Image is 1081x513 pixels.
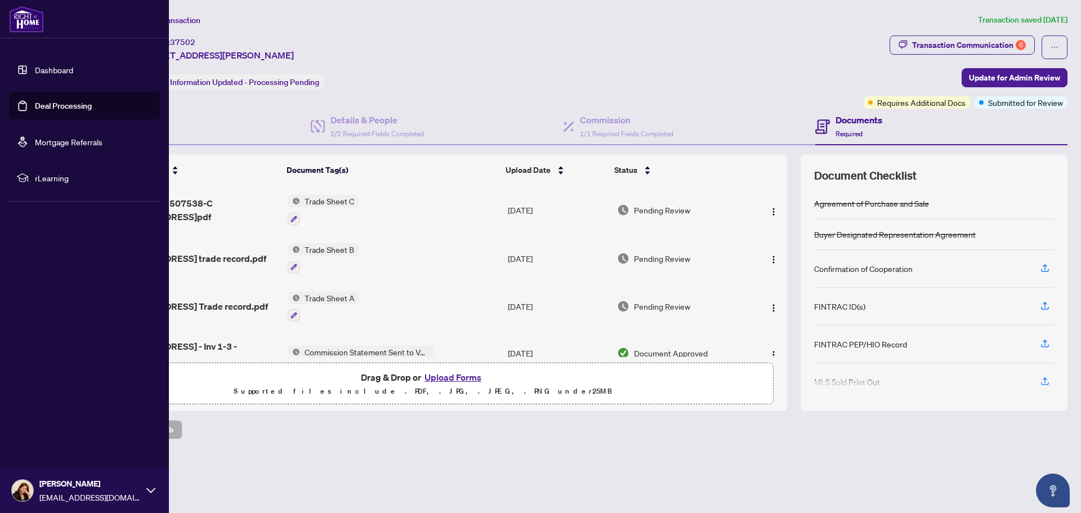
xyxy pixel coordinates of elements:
[634,204,690,216] span: Pending Review
[300,195,359,207] span: Trade Sheet C
[501,154,610,186] th: Upload Date
[503,331,613,376] td: [DATE]
[836,130,863,138] span: Required
[106,154,282,186] th: (17) File Name
[814,168,917,184] span: Document Checklist
[111,340,278,367] span: [STREET_ADDRESS] - Inv 1-3 - 2507538.pdf
[288,346,434,358] button: Status IconCommission Statement Sent to Vendor
[35,172,152,184] span: rLearning
[35,65,73,75] a: Dashboard
[361,370,485,385] span: Drag & Drop or
[282,154,502,186] th: Document Tag(s)
[330,113,424,127] h4: Details & People
[288,292,300,304] img: Status Icon
[877,96,966,109] span: Requires Additional Docs
[890,35,1035,55] button: Transaction Communication6
[288,195,300,207] img: Status Icon
[288,195,359,225] button: Status IconTrade Sheet C
[814,376,880,388] div: MLS Sold Print Out
[634,252,690,265] span: Pending Review
[288,292,359,322] button: Status IconTrade Sheet A
[765,249,783,267] button: Logo
[617,252,629,265] img: Document Status
[836,113,882,127] h4: Documents
[814,338,907,350] div: FINTRAC PEP/HIO Record
[140,48,294,62] span: [STREET_ADDRESS][PERSON_NAME]
[300,346,434,358] span: Commission Statement Sent to Vendor
[39,478,141,490] span: [PERSON_NAME]
[580,113,673,127] h4: Commission
[288,243,300,256] img: Status Icon
[1051,43,1058,51] span: ellipsis
[111,252,266,265] span: [STREET_ADDRESS] trade record.pdf
[111,300,268,313] span: [STREET_ADDRESS] Trade record.pdf
[79,385,766,398] p: Supported files include .PDF, .JPG, .JPEG, .PNG under 25 MB
[140,15,200,25] span: View Transaction
[503,234,613,283] td: [DATE]
[506,164,551,176] span: Upload Date
[769,350,778,359] img: Logo
[978,14,1067,26] article: Transaction saved [DATE]
[39,491,141,503] span: [EMAIL_ADDRESS][DOMAIN_NAME]
[421,370,485,385] button: Upload Forms
[288,243,359,274] button: Status IconTrade Sheet B
[912,36,1026,54] div: Transaction Communication
[769,207,778,216] img: Logo
[1016,40,1026,50] div: 6
[12,480,33,501] img: Profile Icon
[140,74,324,90] div: Status:
[765,344,783,362] button: Logo
[610,154,745,186] th: Status
[35,101,92,111] a: Deal Processing
[969,69,1060,87] span: Update for Admin Review
[962,68,1067,87] button: Update for Admin Review
[765,201,783,219] button: Logo
[617,204,629,216] img: Document Status
[170,37,195,47] span: 37502
[814,197,929,209] div: Agreement of Purchase and Sale
[769,255,778,264] img: Logo
[503,186,613,234] td: [DATE]
[503,283,613,331] td: [DATE]
[617,347,629,359] img: Document Status
[769,304,778,313] img: Logo
[9,6,44,33] img: logo
[288,346,300,358] img: Status Icon
[330,130,424,138] span: 2/2 Required Fields Completed
[300,292,359,304] span: Trade Sheet A
[580,130,673,138] span: 1/1 Required Fields Completed
[634,300,690,313] span: Pending Review
[73,363,773,405] span: Drag & Drop orUpload FormsSupported files include .PDF, .JPG, .JPEG, .PNG under25MB
[988,96,1063,109] span: Submitted for Review
[614,164,637,176] span: Status
[617,300,629,313] img: Document Status
[170,77,319,87] span: Information Updated - Processing Pending
[814,262,913,275] div: Confirmation of Cooperation
[634,347,708,359] span: Document Approved
[300,243,359,256] span: Trade Sheet B
[765,297,783,315] button: Logo
[814,300,865,313] div: FINTRAC ID(s)
[1036,474,1070,507] button: Open asap
[111,197,278,224] span: trade record 2507538-C [STREET_ADDRESS]pdf
[35,137,102,147] a: Mortgage Referrals
[814,228,976,240] div: Buyer Designated Representation Agreement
